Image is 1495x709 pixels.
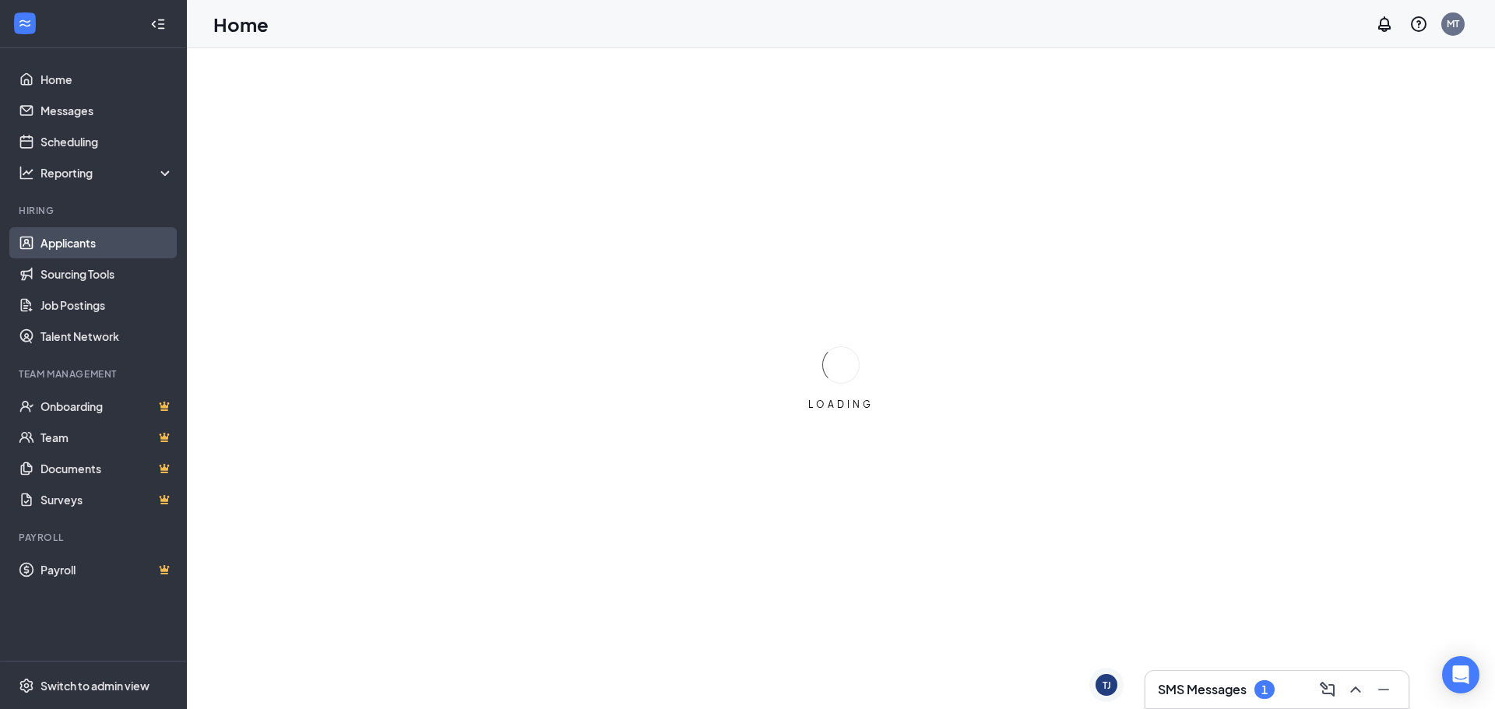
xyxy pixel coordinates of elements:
a: Scheduling [40,126,174,157]
svg: Collapse [150,16,166,32]
svg: Notifications [1375,15,1394,33]
a: SurveysCrown [40,484,174,515]
a: Messages [40,95,174,126]
svg: ComposeMessage [1318,680,1337,699]
button: ComposeMessage [1315,677,1340,702]
svg: ChevronUp [1346,680,1365,699]
div: MT [1447,17,1459,30]
svg: Settings [19,678,34,693]
a: OnboardingCrown [40,391,174,422]
div: Payroll [19,531,171,544]
div: Hiring [19,204,171,217]
a: DocumentsCrown [40,453,174,484]
div: Reporting [40,165,174,181]
a: PayrollCrown [40,554,174,585]
div: LOADING [802,398,880,411]
svg: WorkstreamLogo [17,16,33,31]
a: Sourcing Tools [40,258,174,290]
div: Open Intercom Messenger [1442,656,1479,693]
div: 1 [1261,683,1268,697]
a: Home [40,64,174,95]
a: Applicants [40,227,174,258]
button: Minimize [1371,677,1396,702]
a: Talent Network [40,321,174,352]
h1: Home [213,11,269,37]
div: Switch to admin view [40,678,149,693]
div: Team Management [19,367,171,381]
a: Job Postings [40,290,174,321]
div: TJ [1103,679,1111,692]
a: TeamCrown [40,422,174,453]
svg: Minimize [1374,680,1393,699]
button: ChevronUp [1343,677,1368,702]
h3: SMS Messages [1158,681,1247,698]
svg: QuestionInfo [1409,15,1428,33]
svg: Analysis [19,165,34,181]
